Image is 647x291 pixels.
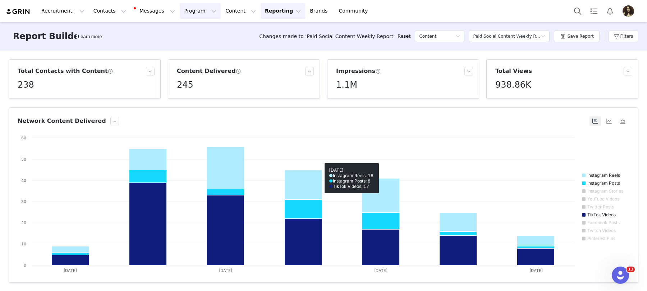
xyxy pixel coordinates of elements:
text: YouTube Videos [587,196,619,202]
h3: Network Content Delivered [18,117,106,125]
span: 13 [627,267,635,272]
button: Program [180,3,221,19]
text: Instagram Reels [587,172,620,178]
h3: Content Delivered [177,67,241,75]
text: [DATE] [529,268,543,273]
text: 40 [21,178,26,183]
h3: Total Views [495,67,532,75]
h5: 1.1M [336,78,357,91]
text: [DATE] [374,268,387,273]
text: Twitch Videos [587,228,616,233]
button: Filters [609,31,638,42]
div: Paid Social Content Weekly Report [473,31,541,42]
text: 0 [24,263,26,268]
button: Content [221,3,260,19]
a: Tasks [586,3,602,19]
img: 15dec220-cd10-4af7-a7e1-c5451853b0a6.jpg [623,5,634,17]
text: Twitter Posts [587,204,614,209]
h5: 238 [18,78,34,91]
button: Recruitment [37,3,89,19]
h5: Content [419,31,436,42]
text: [DATE] [219,268,232,273]
text: TikTok Videos [587,212,616,217]
img: grin logo [6,8,31,15]
a: Reset [398,33,410,40]
h5: 245 [177,78,193,91]
button: Profile [618,5,641,17]
text: [DATE] [64,268,77,273]
i: icon: down [456,34,460,39]
text: Pinterest Pins [587,236,615,241]
div: Tooltip anchor [77,33,103,40]
text: Instagram Posts [587,180,620,186]
span: Changes made to 'Paid Social Content Weekly Report' [259,33,395,40]
text: 60 [21,135,26,140]
a: Brands [306,3,334,19]
button: Reporting [261,3,305,19]
text: 30 [21,199,26,204]
text: 50 [21,157,26,162]
h3: Total Contacts with Content [18,67,113,75]
text: 10 [21,241,26,246]
button: Messages [131,3,179,19]
text: 20 [21,220,26,225]
button: Contacts [89,3,130,19]
button: Save Report [554,31,600,42]
text: Facebook Posts [587,220,620,225]
button: Search [570,3,586,19]
i: icon: down [541,34,545,39]
button: Notifications [602,3,618,19]
h3: Impressions [336,67,381,75]
a: Community [335,3,376,19]
h3: Report Builder [13,30,84,43]
h5: 938.86K [495,78,531,91]
text: Instagram Stories [587,188,623,194]
iframe: Intercom live chat [612,267,629,284]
